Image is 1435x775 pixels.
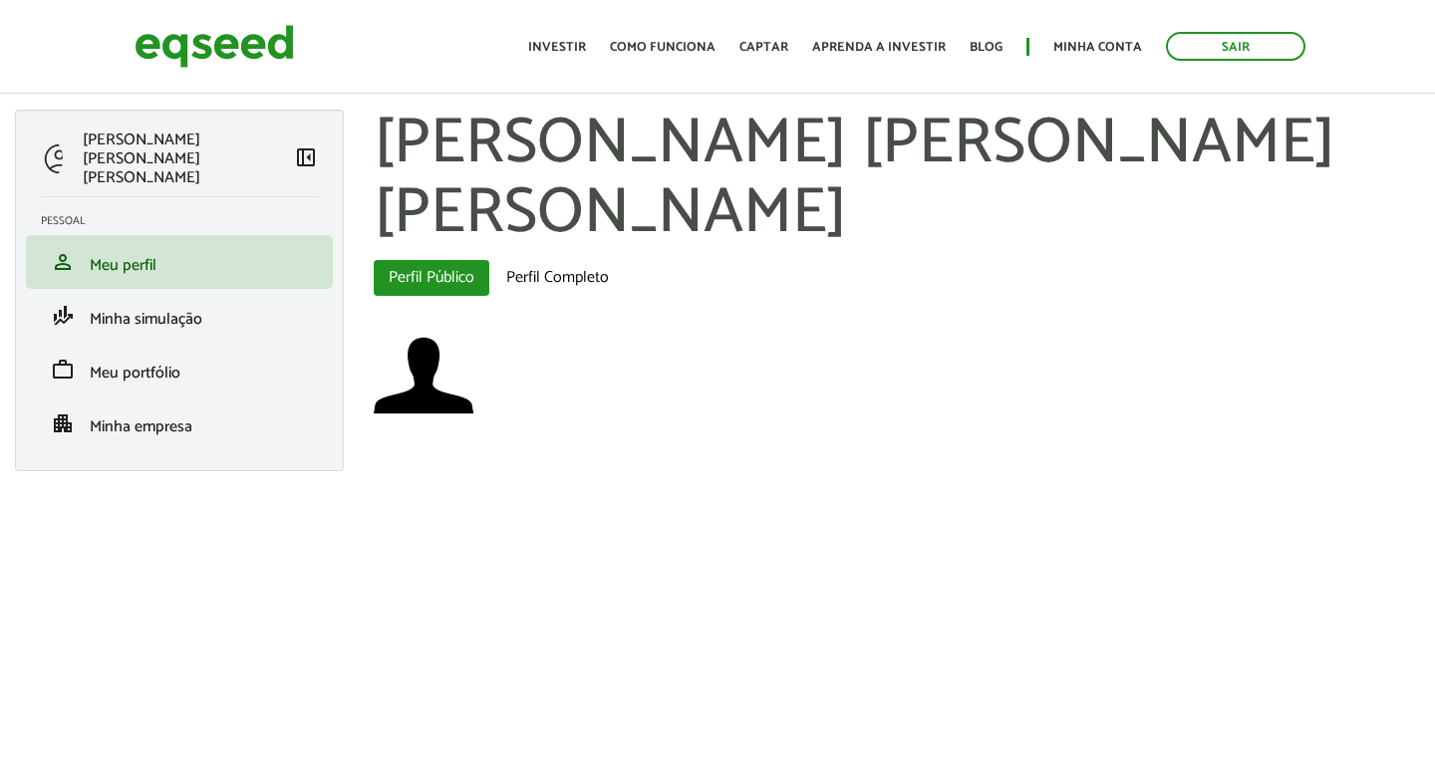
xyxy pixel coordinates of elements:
[970,41,1003,54] a: Blog
[26,289,333,343] li: Minha simulação
[374,326,473,425] img: Foto de Vladimir Nunan Ribeiro Soares
[26,235,333,289] li: Meu perfil
[528,41,586,54] a: Investir
[26,396,333,450] li: Minha empresa
[1166,32,1305,61] a: Sair
[294,145,318,173] a: Colapsar menu
[610,41,716,54] a: Como funciona
[83,130,294,188] p: [PERSON_NAME] [PERSON_NAME] [PERSON_NAME]
[90,252,156,279] span: Meu perfil
[26,343,333,396] li: Meu portfólio
[135,20,294,73] img: EqSeed
[51,304,75,328] span: finance_mode
[90,306,202,333] span: Minha simulação
[41,304,318,328] a: finance_modeMinha simulação
[374,110,1420,250] h1: [PERSON_NAME] [PERSON_NAME] [PERSON_NAME]
[51,250,75,274] span: person
[491,260,624,296] a: Perfil Completo
[41,411,318,435] a: apartmentMinha empresa
[294,145,318,169] span: left_panel_close
[374,326,473,425] a: Ver perfil do usuário.
[41,250,318,274] a: personMeu perfil
[41,358,318,382] a: workMeu portfólio
[90,360,180,387] span: Meu portfólio
[812,41,946,54] a: Aprenda a investir
[739,41,788,54] a: Captar
[51,411,75,435] span: apartment
[41,215,333,227] h2: Pessoal
[1053,41,1142,54] a: Minha conta
[51,358,75,382] span: work
[374,260,489,296] a: Perfil Público
[90,413,192,440] span: Minha empresa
